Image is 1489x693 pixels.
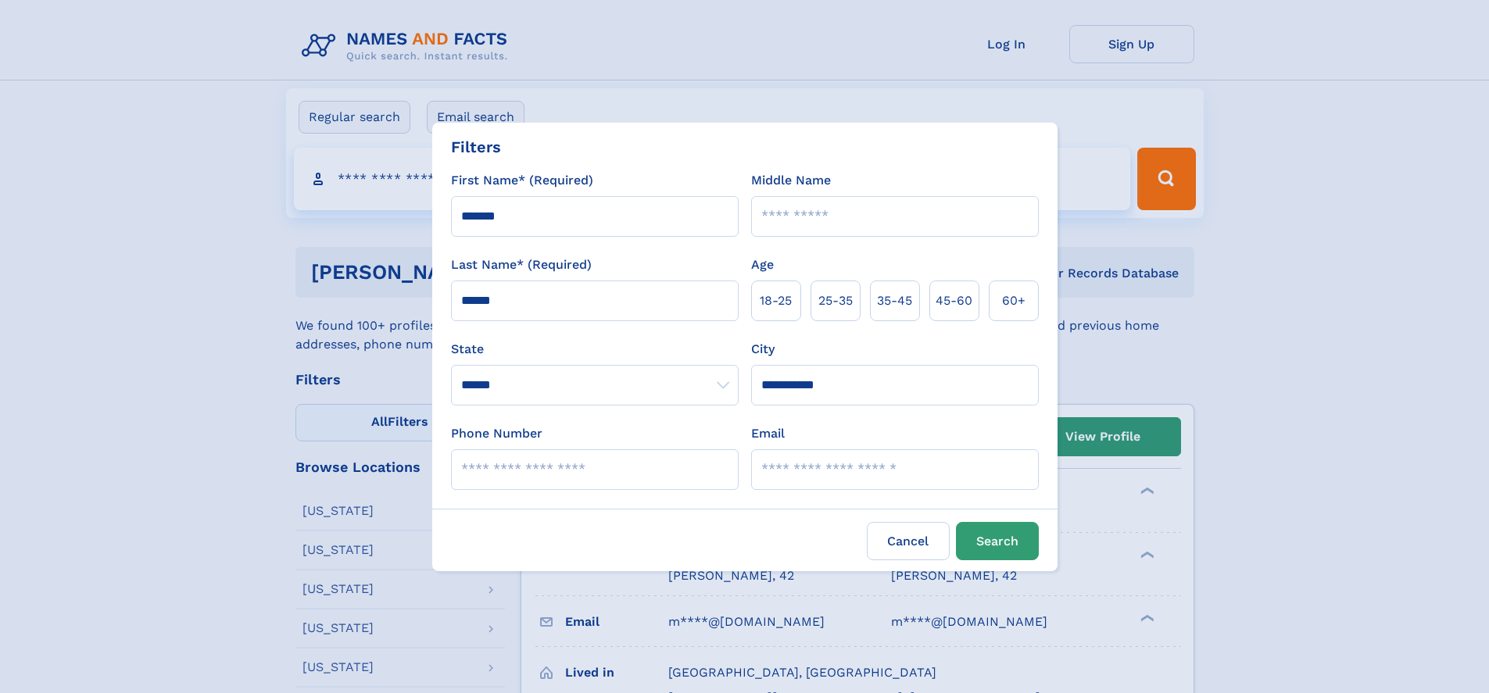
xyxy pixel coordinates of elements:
span: 60+ [1002,291,1025,310]
label: Phone Number [451,424,542,443]
div: Filters [451,135,501,159]
label: Middle Name [751,171,831,190]
label: Last Name* (Required) [451,255,592,274]
span: 18‑25 [760,291,792,310]
label: Cancel [867,522,950,560]
label: First Name* (Required) [451,171,593,190]
label: State [451,340,739,359]
label: Email [751,424,785,443]
button: Search [956,522,1039,560]
span: 45‑60 [936,291,972,310]
span: 25‑35 [818,291,853,310]
span: 35‑45 [877,291,912,310]
label: City [751,340,775,359]
label: Age [751,255,774,274]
